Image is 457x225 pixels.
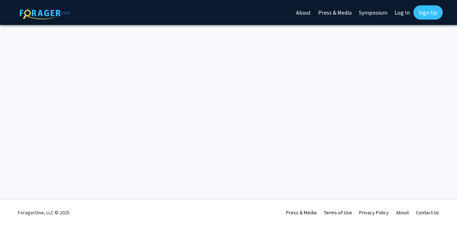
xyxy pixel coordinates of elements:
div: ForagerOne, LLC © 2025 [18,200,70,225]
a: Press & Media [286,209,317,216]
a: Sign Up [413,5,443,20]
img: ForagerOne Logo [20,7,70,19]
a: Contact Us [416,209,439,216]
a: About [396,209,409,216]
a: Terms of Use [324,209,352,216]
a: Privacy Policy [359,209,389,216]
